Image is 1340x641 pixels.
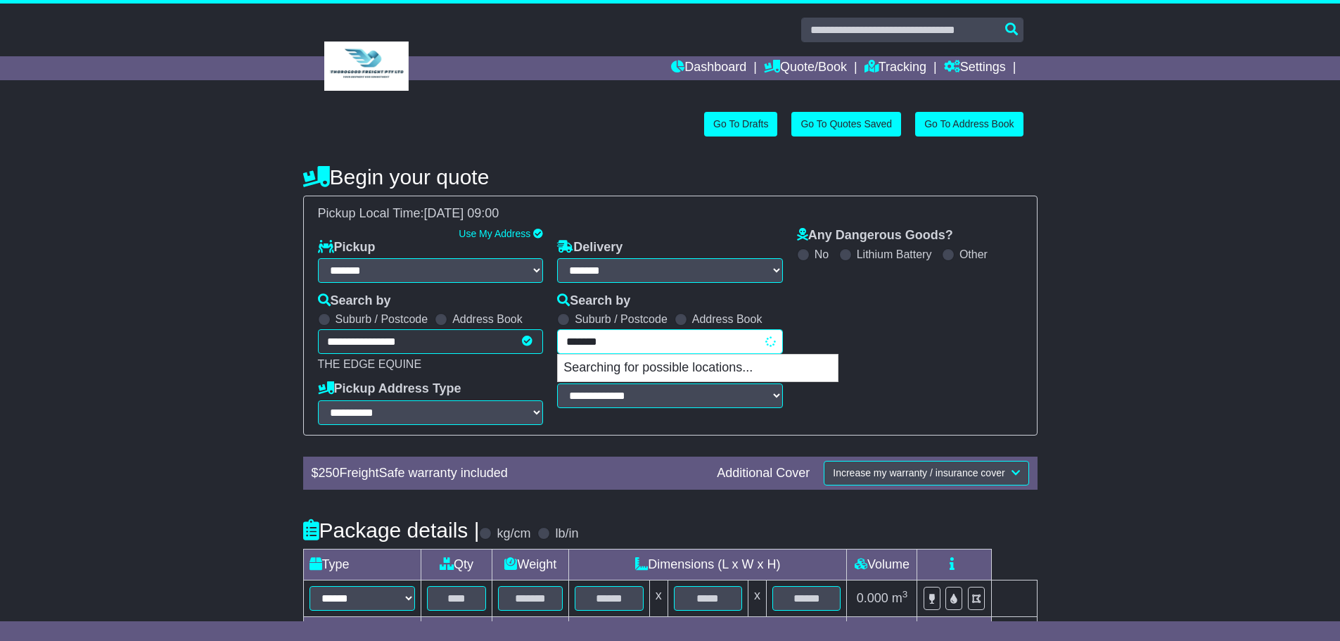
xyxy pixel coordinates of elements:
h4: Begin your quote [303,165,1038,189]
div: $ FreightSafe warranty included [305,466,710,481]
td: x [748,580,767,617]
label: lb/in [555,526,578,542]
a: Go To Address Book [915,112,1023,137]
p: Searching for possible locations... [558,355,838,381]
span: 250 [319,466,340,480]
a: Settings [944,56,1006,80]
a: Go To Quotes Saved [791,112,901,137]
label: Suburb / Postcode [575,312,668,326]
label: Lithium Battery [857,248,932,261]
span: [DATE] 09:00 [424,206,499,220]
label: Search by [557,293,630,309]
span: Increase my warranty / insurance cover [833,467,1004,478]
td: Dimensions (L x W x H) [569,550,847,580]
label: Pickup [318,240,376,255]
span: 0.000 [857,591,888,605]
div: Pickup Local Time: [311,206,1030,222]
h4: Package details | [303,519,480,542]
label: No [815,248,829,261]
button: Increase my warranty / insurance cover [824,461,1028,485]
label: Any Dangerous Goods? [797,228,953,243]
td: Volume [847,550,917,580]
span: THE EDGE EQUINE [318,358,422,370]
a: Go To Drafts [704,112,777,137]
td: Qty [421,550,492,580]
label: Pickup Address Type [318,381,461,397]
div: Additional Cover [710,466,817,481]
a: Tracking [864,56,926,80]
label: Search by [318,293,391,309]
sup: 3 [902,589,908,599]
a: Dashboard [671,56,746,80]
a: Quote/Book [764,56,847,80]
span: m [892,591,908,605]
label: Other [959,248,988,261]
td: Type [303,550,421,580]
label: Suburb / Postcode [336,312,428,326]
label: Address Book [452,312,523,326]
label: kg/cm [497,526,530,542]
td: Weight [492,550,569,580]
a: Use My Address [459,228,530,239]
td: x [649,580,668,617]
label: Address Book [692,312,762,326]
label: Delivery [557,240,623,255]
